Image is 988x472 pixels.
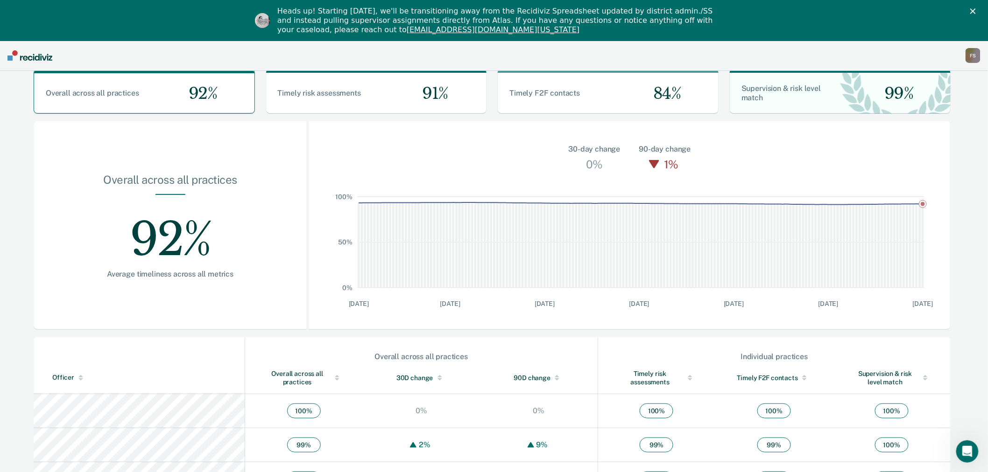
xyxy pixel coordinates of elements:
[499,374,579,382] div: 90D change
[245,362,362,394] th: Toggle SortBy
[534,440,550,449] div: 9%
[875,403,909,418] span: 100 %
[734,374,814,382] div: Timely F2F contacts
[877,84,914,103] span: 99%
[287,437,321,452] span: 99 %
[757,403,791,418] span: 100 %
[64,195,277,270] div: 92%
[757,437,791,452] span: 99 %
[413,406,430,415] div: 0%
[852,369,932,386] div: Supervision & risk level match
[724,300,744,307] text: [DATE]
[246,352,597,361] div: Overall across all practices
[440,300,460,307] text: [DATE]
[617,369,697,386] div: Timely risk assessments
[875,437,909,452] span: 100 %
[646,84,681,103] span: 84%
[584,155,605,174] div: 0%
[287,403,321,418] span: 100 %
[52,374,241,382] div: Officer
[64,173,277,194] div: Overall across all practices
[480,362,598,394] th: Toggle SortBy
[278,89,361,97] span: Timely risk assessments
[599,352,950,361] div: Individual practices
[913,300,933,307] text: [DATE]
[381,374,461,382] div: 30D change
[629,300,649,307] text: [DATE]
[531,406,547,415] div: 0%
[598,362,715,394] th: Toggle SortBy
[833,362,951,394] th: Toggle SortBy
[535,300,555,307] text: [DATE]
[64,270,277,278] div: Average timeliness across all metrics
[966,48,981,63] button: FS
[639,144,691,155] div: 90-day change
[407,25,579,34] a: [EMAIL_ADDRESS][DOMAIN_NAME][US_STATE]
[640,403,673,418] span: 100 %
[46,89,139,97] span: Overall across all practices
[255,13,270,28] img: Profile image for Kim
[662,155,681,174] div: 1%
[416,440,433,449] div: 2%
[741,84,821,102] span: Supervision & risk level match
[362,362,480,394] th: Toggle SortBy
[966,48,981,63] div: F S
[277,7,718,35] div: Heads up! Starting [DATE], we'll be transitioning away from the Recidiviz Spreadsheet updated by ...
[569,144,621,155] div: 30-day change
[349,300,369,307] text: [DATE]
[640,437,673,452] span: 99 %
[509,89,580,97] span: Timely F2F contacts
[7,50,52,61] img: Recidiviz
[415,84,448,103] span: 91%
[970,8,980,14] div: Close
[819,300,839,307] text: [DATE]
[264,369,344,386] div: Overall across all practices
[34,362,245,394] th: Toggle SortBy
[715,362,833,394] th: Toggle SortBy
[181,84,218,103] span: 92%
[956,440,979,463] iframe: Intercom live chat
